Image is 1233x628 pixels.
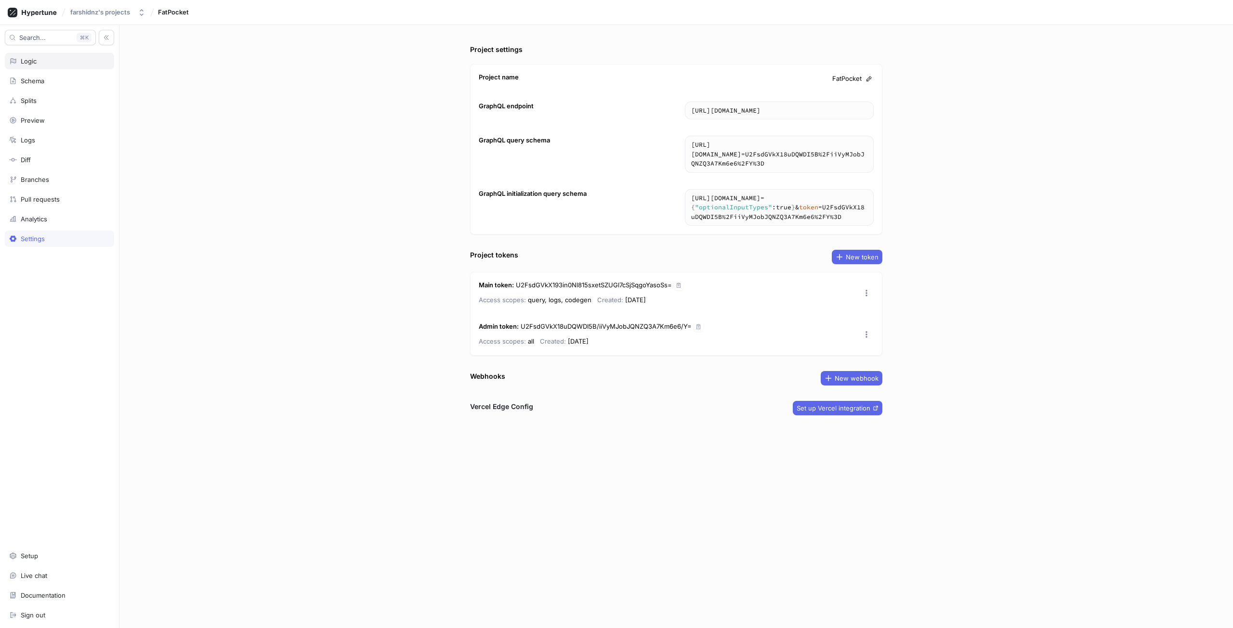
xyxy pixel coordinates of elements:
[21,156,31,164] div: Diff
[21,136,35,144] div: Logs
[5,30,96,45] button: Search...K
[540,335,589,347] p: [DATE]
[470,250,518,260] div: Project tokens
[832,74,862,84] span: FatPocket
[797,405,870,411] span: Set up Vercel integration
[685,190,873,226] textarea: https://[DOMAIN_NAME]/schema?body={"optionalInputTypes":true}&token=U2FsdGVkX18uDQWDI5B%2FiiVyMJo...
[832,250,882,264] button: New token
[479,294,591,306] p: query, logs, codegen
[685,102,873,119] textarea: [URL][DOMAIN_NAME]
[77,33,92,42] div: K
[521,322,692,330] span: U2FsdGVkX18uDQWDI5B/iiVyMJobJQNZQ3A7Km6e6/Y=
[835,375,879,381] span: New webhook
[479,136,550,145] div: GraphQL query schema
[479,73,519,82] div: Project name
[597,296,623,304] span: Created:
[21,591,66,599] div: Documentation
[846,254,879,260] span: New token
[21,572,47,579] div: Live chat
[21,611,45,619] div: Sign out
[70,8,130,16] div: farshidnz's projects
[479,322,519,330] strong: Admin token :
[21,116,45,124] div: Preview
[479,281,514,289] strong: Main token :
[821,371,882,385] button: New webhook
[470,44,523,54] div: Project settings
[470,401,533,411] h3: Vercel Edge Config
[21,57,37,65] div: Logic
[158,9,189,15] span: FatPocket
[597,294,646,306] p: [DATE]
[66,4,149,20] button: farshidnz's projects
[540,337,566,345] span: Created:
[479,296,526,304] span: Access scopes:
[21,552,38,560] div: Setup
[479,337,526,345] span: Access scopes:
[470,371,505,381] div: Webhooks
[21,97,37,104] div: Splits
[685,136,873,172] textarea: [URL][DOMAIN_NAME]
[479,102,534,111] div: GraphQL endpoint
[479,189,587,199] div: GraphQL initialization query schema
[479,335,534,347] p: all
[793,401,882,415] button: Set up Vercel integration
[21,195,60,203] div: Pull requests
[5,587,114,603] a: Documentation
[21,215,47,223] div: Analytics
[21,235,45,243] div: Settings
[21,77,44,85] div: Schema
[516,281,672,289] span: U2FsdGVkX193in0Nl815sxetSZUGl7cSjSqgoYasoSs=
[21,176,49,183] div: Branches
[19,35,46,40] span: Search...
